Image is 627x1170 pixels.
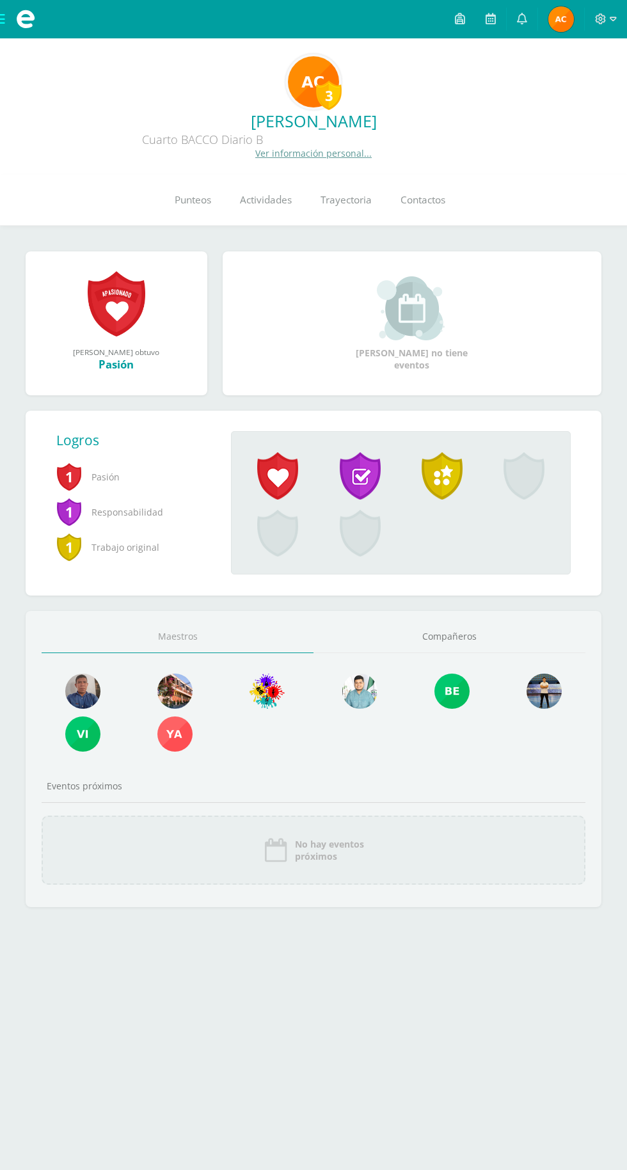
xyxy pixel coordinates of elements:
div: 3 [316,81,342,110]
a: Maestros [42,621,313,653]
img: event_small.png [377,276,447,340]
div: Logros [56,431,221,449]
a: Punteos [160,175,225,226]
span: Actividades [240,193,292,207]
span: Pasión [56,459,210,494]
span: Trayectoria [321,193,372,207]
img: 15ead7f1e71f207b867fb468c38fe54e.png [65,674,100,709]
span: Contactos [401,193,445,207]
img: ecca0b378a48b7ab4b91c770ef05ad6a.png [288,56,339,107]
span: Responsabilidad [56,494,210,530]
img: f1de0090d169917daf4d0a2768869178.png [157,716,193,752]
span: 1 [56,462,82,491]
a: Actividades [225,175,306,226]
img: 2790451410765bad2b69e4316271b4d3.png [548,6,574,32]
div: Eventos próximos [42,780,585,792]
img: event_icon.png [263,837,289,863]
a: Trayectoria [306,175,386,226]
div: [PERSON_NAME] obtuvo [38,347,194,357]
a: Contactos [386,175,459,226]
img: c41d019b26e4da35ead46476b645875d.png [434,674,470,709]
img: 0f63e8005e7200f083a8d258add6f512.png [342,674,377,709]
span: 1 [56,497,82,526]
span: Punteos [175,193,211,207]
a: Ver información personal... [255,147,372,159]
span: 1 [56,532,82,562]
img: c490b80d80e9edf85c435738230cd812.png [250,674,285,709]
span: No hay eventos próximos [295,838,364,862]
img: 62c276f9e5707e975a312ba56e3c64d5.png [527,674,562,709]
img: 86ad762a06db99f3d783afd7c36c2468.png [65,716,100,752]
div: [PERSON_NAME] no tiene eventos [348,276,476,371]
a: Compañeros [313,621,585,653]
a: [PERSON_NAME] [10,110,617,132]
div: Cuarto BACCO Diario B [10,132,394,147]
div: Pasión [38,357,194,372]
img: e29994105dc3c498302d04bab28faecd.png [157,674,193,709]
span: Trabajo original [56,530,210,565]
